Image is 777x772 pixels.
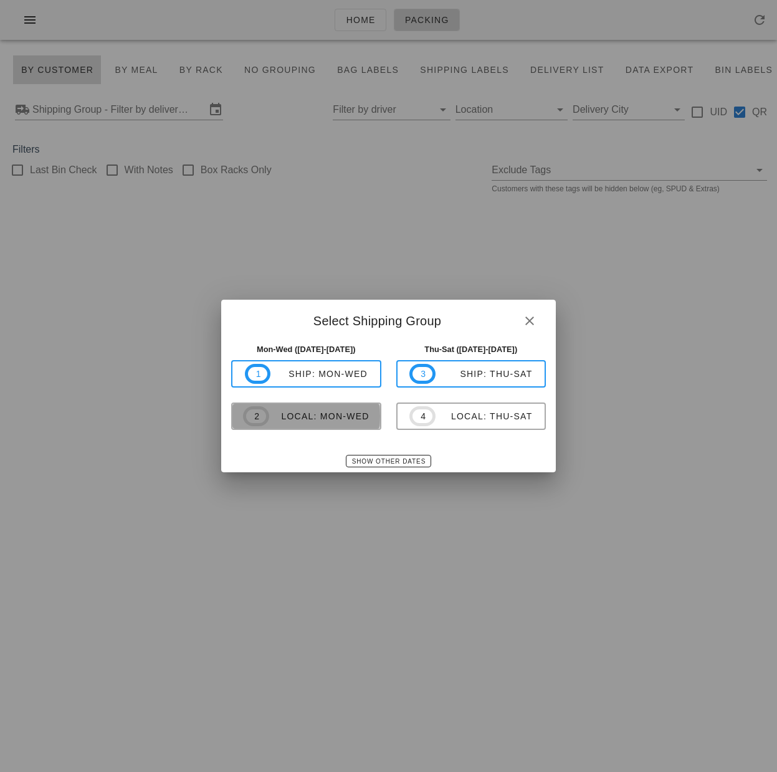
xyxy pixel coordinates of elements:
span: 3 [420,367,425,381]
strong: Thu-Sat ([DATE]-[DATE]) [424,345,517,354]
div: local: Mon-Wed [269,411,369,421]
span: 4 [420,409,425,423]
button: 3ship: Thu-Sat [396,360,546,388]
span: Show Other Dates [351,458,426,465]
button: 4local: Thu-Sat [396,403,546,430]
div: Select Shipping Group [221,300,556,338]
strong: Mon-Wed ([DATE]-[DATE]) [257,345,356,354]
div: ship: Thu-Sat [436,369,533,379]
button: 2local: Mon-Wed [231,403,381,430]
div: local: Thu-Sat [436,411,533,421]
button: 1ship: Mon-Wed [231,360,381,388]
span: 2 [254,409,259,423]
div: ship: Mon-Wed [270,369,368,379]
span: 1 [255,367,260,381]
button: Show Other Dates [346,455,431,467]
